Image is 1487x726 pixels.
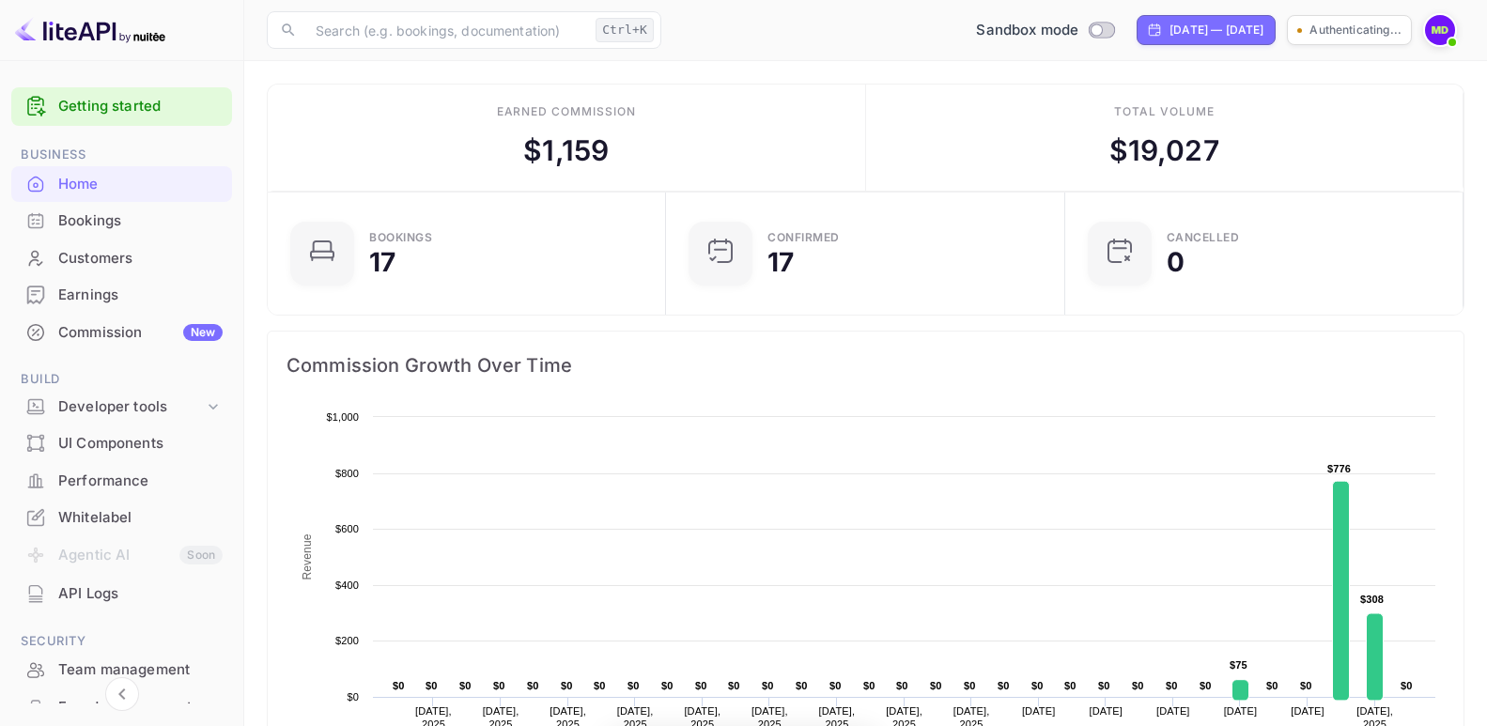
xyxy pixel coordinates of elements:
[11,203,232,239] div: Bookings
[58,210,223,232] div: Bookings
[11,240,232,277] div: Customers
[11,240,232,275] a: Customers
[1167,249,1185,275] div: 0
[58,322,223,344] div: Commission
[497,103,636,120] div: Earned commission
[1167,232,1240,243] div: CANCELLED
[58,697,223,718] div: Fraud management
[998,680,1010,691] text: $0
[1224,705,1258,717] text: [DATE]
[1166,680,1178,691] text: $0
[58,659,223,681] div: Team management
[594,680,606,691] text: $0
[11,631,232,652] span: Security
[335,523,359,534] text: $600
[1031,680,1044,691] text: $0
[11,500,232,536] div: Whitelabel
[369,249,395,275] div: 17
[728,680,740,691] text: $0
[1425,15,1455,45] img: Maverick Dhotte
[105,677,139,711] button: Collapse navigation
[11,277,232,314] div: Earnings
[304,11,588,49] input: Search (e.g. bookings, documentation)
[1360,594,1384,605] text: $308
[1089,705,1123,717] text: [DATE]
[523,130,609,172] div: $ 1,159
[896,680,908,691] text: $0
[1169,22,1263,39] div: [DATE] — [DATE]
[1266,680,1278,691] text: $0
[11,166,232,201] a: Home
[968,20,1122,41] div: Switch to Production mode
[335,635,359,646] text: $200
[1291,705,1324,717] text: [DATE]
[493,680,505,691] text: $0
[58,96,223,117] a: Getting started
[627,680,640,691] text: $0
[1401,680,1413,691] text: $0
[11,652,232,687] a: Team management
[11,391,232,424] div: Developer tools
[335,579,359,591] text: $400
[58,471,223,492] div: Performance
[1098,680,1110,691] text: $0
[767,249,794,275] div: 17
[1114,103,1215,120] div: Total volume
[930,680,942,691] text: $0
[11,166,232,203] div: Home
[11,315,232,349] a: CommissionNew
[1230,659,1247,671] text: $75
[1309,22,1402,39] p: Authenticating...
[1022,705,1056,717] text: [DATE]
[1109,130,1219,172] div: $ 19,027
[11,463,232,500] div: Performance
[11,315,232,351] div: CommissionNew
[1200,680,1212,691] text: $0
[767,232,840,243] div: Confirmed
[58,396,204,418] div: Developer tools
[829,680,842,691] text: $0
[964,680,976,691] text: $0
[11,425,232,460] a: UI Components
[58,507,223,529] div: Whitelabel
[11,576,232,612] div: API Logs
[426,680,438,691] text: $0
[796,680,808,691] text: $0
[335,468,359,479] text: $800
[1132,680,1144,691] text: $0
[287,350,1445,380] span: Commission Growth Over Time
[369,232,432,243] div: Bookings
[11,203,232,238] a: Bookings
[11,87,232,126] div: Getting started
[1300,680,1312,691] text: $0
[58,248,223,270] div: Customers
[58,433,223,455] div: UI Components
[762,680,774,691] text: $0
[11,277,232,312] a: Earnings
[11,145,232,165] span: Business
[183,324,223,341] div: New
[1156,705,1190,717] text: [DATE]
[15,15,165,45] img: LiteAPI logo
[11,652,232,688] div: Team management
[661,680,674,691] text: $0
[326,411,359,423] text: $1,000
[1327,463,1351,474] text: $776
[11,369,232,390] span: Build
[58,285,223,306] div: Earnings
[11,500,232,534] a: Whitelabel
[11,463,232,498] a: Performance
[301,533,314,579] text: Revenue
[58,583,223,605] div: API Logs
[695,680,707,691] text: $0
[393,680,405,691] text: $0
[527,680,539,691] text: $0
[976,20,1078,41] span: Sandbox mode
[347,691,359,703] text: $0
[11,425,232,462] div: UI Components
[58,174,223,195] div: Home
[561,680,573,691] text: $0
[459,680,472,691] text: $0
[11,689,232,724] a: Fraud management
[1064,680,1077,691] text: $0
